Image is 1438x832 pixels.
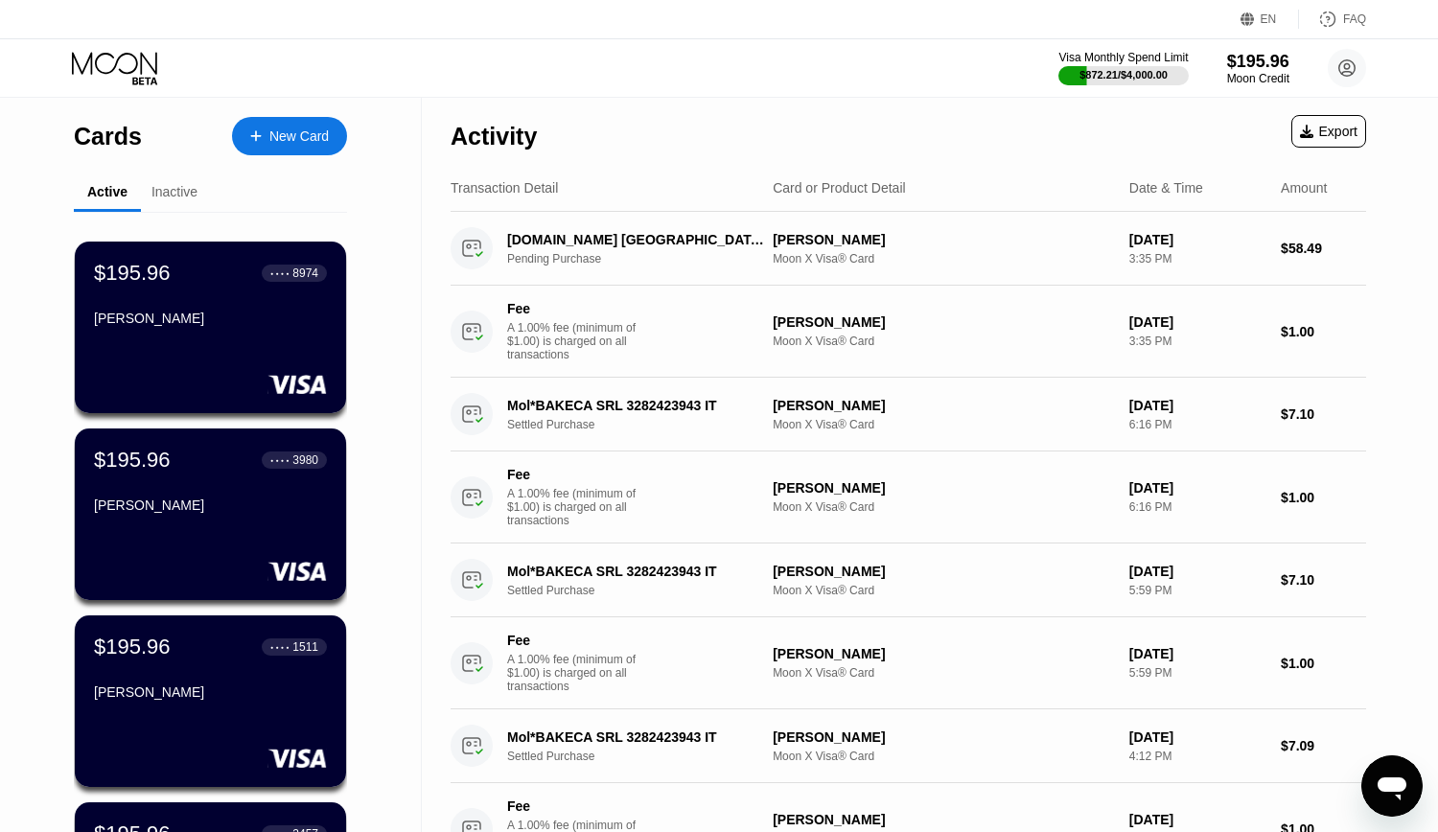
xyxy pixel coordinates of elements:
[1129,418,1265,431] div: 6:16 PM
[1129,564,1265,579] div: [DATE]
[1281,656,1366,671] div: $1.00
[1281,180,1327,196] div: Amount
[94,684,327,700] div: [PERSON_NAME]
[1129,398,1265,413] div: [DATE]
[507,653,651,693] div: A 1.00% fee (minimum of $1.00) is charged on all transactions
[773,812,1114,827] div: [PERSON_NAME]
[94,448,171,473] div: $195.96
[507,750,783,763] div: Settled Purchase
[1299,10,1366,29] div: FAQ
[507,301,641,316] div: Fee
[507,798,641,814] div: Fee
[1129,480,1265,496] div: [DATE]
[269,128,329,145] div: New Card
[1058,51,1188,85] div: Visa Monthly Spend Limit$872.21/$4,000.00
[507,321,651,361] div: A 1.00% fee (minimum of $1.00) is charged on all transactions
[1281,572,1366,588] div: $7.10
[773,252,1114,266] div: Moon X Visa® Card
[1291,115,1366,148] div: Export
[1281,241,1366,256] div: $58.49
[773,564,1114,579] div: [PERSON_NAME]
[773,666,1114,680] div: Moon X Visa® Card
[1281,324,1366,339] div: $1.00
[451,543,1366,617] div: Mol*BAKECA SRL 3282423943 ITSettled Purchase[PERSON_NAME]Moon X Visa® Card[DATE]5:59 PM$7.10
[1281,490,1366,505] div: $1.00
[451,123,537,150] div: Activity
[1227,52,1289,72] div: $195.96
[1129,232,1265,247] div: [DATE]
[75,428,346,600] div: $195.96● ● ● ●3980[PERSON_NAME]
[1227,52,1289,85] div: $195.96Moon Credit
[773,314,1114,330] div: [PERSON_NAME]
[507,467,641,482] div: Fee
[75,242,346,413] div: $195.96● ● ● ●8974[PERSON_NAME]
[1129,584,1265,597] div: 5:59 PM
[151,184,197,199] div: Inactive
[1281,738,1366,753] div: $7.09
[1261,12,1277,26] div: EN
[451,180,558,196] div: Transaction Detail
[1129,729,1265,745] div: [DATE]
[94,635,171,659] div: $195.96
[507,729,764,745] div: Mol*BAKECA SRL 3282423943 IT
[74,123,142,150] div: Cards
[1129,500,1265,514] div: 6:16 PM
[773,729,1114,745] div: [PERSON_NAME]
[773,180,906,196] div: Card or Product Detail
[507,232,764,247] div: [DOMAIN_NAME] [GEOGRAPHIC_DATA]
[1129,666,1265,680] div: 5:59 PM
[292,453,318,467] div: 3980
[773,646,1114,661] div: [PERSON_NAME]
[1058,51,1188,64] div: Visa Monthly Spend Limit
[1129,180,1203,196] div: Date & Time
[507,398,764,413] div: Mol*BAKECA SRL 3282423943 IT
[87,184,128,199] div: Active
[773,480,1114,496] div: [PERSON_NAME]
[451,378,1366,451] div: Mol*BAKECA SRL 3282423943 ITSettled Purchase[PERSON_NAME]Moon X Visa® Card[DATE]6:16 PM$7.10
[94,261,171,286] div: $195.96
[451,286,1366,378] div: FeeA 1.00% fee (minimum of $1.00) is charged on all transactions[PERSON_NAME]Moon X Visa® Card[DA...
[270,644,290,650] div: ● ● ● ●
[1129,646,1265,661] div: [DATE]
[1361,755,1423,817] iframe: Button to launch messaging window
[507,584,783,597] div: Settled Purchase
[773,335,1114,348] div: Moon X Visa® Card
[773,418,1114,431] div: Moon X Visa® Card
[75,615,346,787] div: $195.96● ● ● ●1511[PERSON_NAME]
[232,117,347,155] div: New Card
[507,418,783,431] div: Settled Purchase
[773,584,1114,597] div: Moon X Visa® Card
[94,311,327,326] div: [PERSON_NAME]
[1129,750,1265,763] div: 4:12 PM
[1227,72,1289,85] div: Moon Credit
[507,252,783,266] div: Pending Purchase
[507,633,641,648] div: Fee
[1281,406,1366,422] div: $7.10
[292,266,318,280] div: 8974
[1241,10,1299,29] div: EN
[773,750,1114,763] div: Moon X Visa® Card
[94,497,327,513] div: [PERSON_NAME]
[270,457,290,463] div: ● ● ● ●
[773,500,1114,514] div: Moon X Visa® Card
[1300,124,1357,139] div: Export
[1343,12,1366,26] div: FAQ
[451,617,1366,709] div: FeeA 1.00% fee (minimum of $1.00) is charged on all transactions[PERSON_NAME]Moon X Visa® Card[DA...
[451,212,1366,286] div: [DOMAIN_NAME] [GEOGRAPHIC_DATA]Pending Purchase[PERSON_NAME]Moon X Visa® Card[DATE]3:35 PM$58.49
[270,270,290,276] div: ● ● ● ●
[1079,69,1168,81] div: $872.21 / $4,000.00
[1129,335,1265,348] div: 3:35 PM
[451,451,1366,543] div: FeeA 1.00% fee (minimum of $1.00) is charged on all transactions[PERSON_NAME]Moon X Visa® Card[DA...
[1129,314,1265,330] div: [DATE]
[451,709,1366,783] div: Mol*BAKECA SRL 3282423943 ITSettled Purchase[PERSON_NAME]Moon X Visa® Card[DATE]4:12 PM$7.09
[507,487,651,527] div: A 1.00% fee (minimum of $1.00) is charged on all transactions
[292,640,318,654] div: 1511
[773,398,1114,413] div: [PERSON_NAME]
[773,232,1114,247] div: [PERSON_NAME]
[1129,812,1265,827] div: [DATE]
[507,564,764,579] div: Mol*BAKECA SRL 3282423943 IT
[1129,252,1265,266] div: 3:35 PM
